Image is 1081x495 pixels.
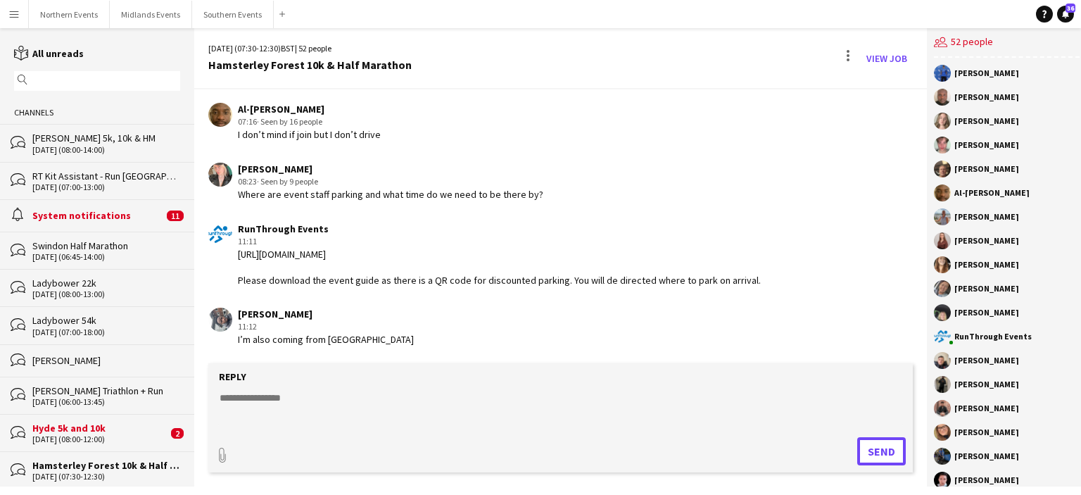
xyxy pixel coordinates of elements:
div: [DATE] (07:30-12:30) | 52 people [208,42,412,55]
div: Hamsterley Forest 10k & Half Marathon [32,459,180,472]
div: I don’t mind if join but I don’t drive [238,128,381,141]
div: RT Kit Assistant - Run [GEOGRAPHIC_DATA] [32,170,180,182]
div: [PERSON_NAME] [954,308,1019,317]
div: [URL][DOMAIN_NAME] Please download the event guide as there is a QR code for discounted parking. ... [238,248,761,287]
a: View Job [861,47,913,70]
div: [PERSON_NAME] [954,356,1019,365]
div: I’m also coming from [GEOGRAPHIC_DATA] [238,333,414,346]
div: [PERSON_NAME] [954,284,1019,293]
div: Swindon Half Marathon [32,239,180,252]
div: Where are event staff parking and what time do we need to be there by? [238,188,543,201]
div: [DATE] (08:00-13:00) [32,289,180,299]
div: [PERSON_NAME] [954,93,1019,101]
div: [PERSON_NAME] [954,141,1019,149]
div: Al-[PERSON_NAME] [238,103,381,115]
div: Hyde 5k and 10k [32,422,167,434]
div: [DATE] (07:30-12:30) [32,472,180,482]
div: [PERSON_NAME] [954,237,1019,245]
div: [PERSON_NAME] [954,428,1019,437]
div: [PERSON_NAME] [954,69,1019,77]
div: Al-[PERSON_NAME] [954,189,1030,197]
div: [PERSON_NAME] [954,117,1019,125]
div: RunThrough Events [238,223,761,235]
span: 2 [171,428,184,439]
div: [DATE] (08:00-12:00) [32,434,167,444]
span: · Seen by 16 people [257,116,322,127]
div: [DATE] (06:45-14:00) [32,252,180,262]
span: 11 [167,211,184,221]
div: Ladybower 22k [32,277,180,289]
div: [PERSON_NAME] Triathlon + Run [32,384,180,397]
div: [PERSON_NAME] [954,165,1019,173]
div: 08:23 [238,175,543,188]
div: [PERSON_NAME] [954,380,1019,389]
button: Midlands Events [110,1,192,28]
div: 11:12 [238,320,414,333]
button: Southern Events [192,1,274,28]
div: [PERSON_NAME] [954,452,1019,460]
div: [PERSON_NAME] [954,404,1019,413]
div: [PERSON_NAME] 5k, 10k & HM [32,132,180,144]
label: Reply [219,370,246,383]
div: [PERSON_NAME] [238,308,414,320]
div: Ladybower 54k [32,314,180,327]
a: 36 [1057,6,1074,23]
div: System notifications [32,209,163,222]
div: [PERSON_NAME] [238,163,543,175]
div: 07:16 [238,115,381,128]
div: [PERSON_NAME] [32,354,180,367]
div: [DATE] (06:00-13:45) [32,397,180,407]
div: [DATE] (07:00-13:00) [32,182,180,192]
div: [PERSON_NAME] [954,213,1019,221]
div: [PERSON_NAME] [954,476,1019,484]
span: BST [281,43,295,54]
div: 11:11 [238,235,761,248]
div: [DATE] (08:00-14:00) [32,145,180,155]
button: Send [857,437,906,465]
span: · Seen by 9 people [257,176,318,187]
span: 36 [1066,4,1075,13]
button: Northern Events [29,1,110,28]
div: [PERSON_NAME] [954,261,1019,269]
div: 52 people [934,28,1080,58]
div: [DATE] (07:00-18:00) [32,327,180,337]
div: RunThrough Events [954,332,1032,341]
div: Hamsterley Forest 10k & Half Marathon [208,58,412,71]
a: All unreads [14,47,84,60]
